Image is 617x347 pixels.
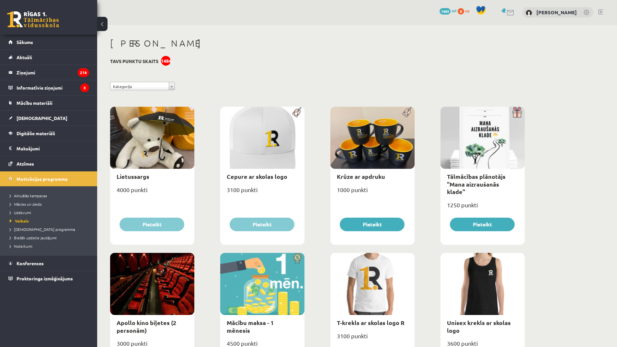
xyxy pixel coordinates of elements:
a: T-krekls ar skolas logo R [337,319,405,326]
button: Pieteikt [450,218,515,231]
a: Noteikumi [10,243,91,249]
span: 0 [458,8,464,15]
a: Sākums [8,35,89,49]
a: Informatīvie ziņojumi3 [8,80,89,95]
span: [DEMOGRAPHIC_DATA] [17,115,67,121]
img: Atlaide [290,253,304,264]
legend: Informatīvie ziņojumi [17,80,89,95]
a: Uzdevumi [10,210,91,215]
span: Biežāk uzdotie jautājumi [10,235,57,240]
span: mP [451,8,457,13]
a: Digitālie materiāli [8,126,89,141]
a: Aktuālās kampaņas [10,193,91,199]
span: Kategorija [113,82,166,91]
h1: [PERSON_NAME] [110,38,525,49]
a: Mācību materiāli [8,95,89,110]
a: Krūze ar apdruku [337,173,385,180]
a: Tālmācības plānotājs "Mana aizraušanās klade" [447,173,506,195]
span: xp [465,8,469,13]
span: Mācies un ziedo [10,201,42,207]
span: Noteikumi [10,244,32,249]
a: Veikals [10,218,91,224]
i: 218 [78,68,89,77]
a: [DEMOGRAPHIC_DATA] [8,111,89,125]
a: Aktuāli [8,50,89,65]
a: Mācies un ziedo [10,201,91,207]
span: Sākums [17,39,33,45]
div: 1000 punkti [330,184,415,201]
span: Digitālie materiāli [17,130,55,136]
img: Populāra prece [290,107,304,118]
span: Aktuāli [17,54,32,60]
button: Pieteikt [120,218,184,231]
h3: Tavs punktu skaits [110,59,158,64]
i: 3 [80,83,89,92]
span: Atzīmes [17,161,34,167]
span: [DEMOGRAPHIC_DATA] programma [10,227,75,232]
a: Atzīmes [8,156,89,171]
span: Mācību materiāli [17,100,52,106]
div: 4000 punkti [110,184,194,201]
img: Populāra prece [400,107,415,118]
span: Konferences [17,260,44,266]
a: 1484 mP [440,8,457,13]
a: Kategorija [110,82,175,90]
a: Biežāk uzdotie jautājumi [10,235,91,241]
a: Motivācijas programma [8,171,89,186]
a: Mācību maksa - 1 mēnesis [227,319,274,334]
a: Maksājumi [8,141,89,156]
a: Cepure ar skolas logo [227,173,287,180]
div: 3100 punkti [220,184,304,201]
a: Lietussargs [117,173,149,180]
img: Pēteris Kubiļus [526,10,532,16]
div: 3100 punkti [330,331,415,347]
span: Motivācijas programma [17,176,68,182]
a: Apollo kino biļetes (2 personām) [117,319,176,334]
a: Ziņojumi218 [8,65,89,80]
span: Veikals [10,218,29,223]
div: 1484 [161,56,171,66]
a: Proktoringa izmēģinājums [8,271,89,286]
div: 1250 punkti [440,200,525,216]
a: 0 xp [458,8,473,13]
a: [DEMOGRAPHIC_DATA] programma [10,226,91,232]
span: Uzdevumi [10,210,31,215]
a: [PERSON_NAME] [536,9,577,16]
legend: Ziņojumi [17,65,89,80]
span: Aktuālās kampaņas [10,193,47,198]
a: Konferences [8,256,89,271]
button: Pieteikt [340,218,405,231]
a: Unisex krekls ar skolas logo [447,319,511,334]
span: Proktoringa izmēģinājums [17,276,73,281]
img: Dāvana ar pārsteigumu [510,107,525,118]
legend: Maksājumi [17,141,89,156]
span: 1484 [440,8,451,15]
a: Rīgas 1. Tālmācības vidusskola [7,11,59,27]
button: Pieteikt [230,218,294,231]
